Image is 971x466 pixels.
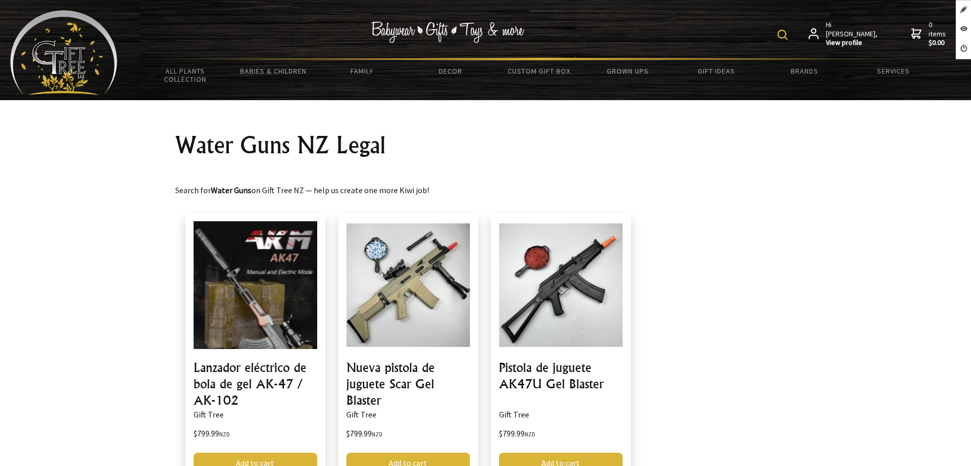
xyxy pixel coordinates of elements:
a: Services [849,60,937,82]
img: Babyware - Gifts - Toys and more... [10,10,117,95]
a: Babies & Children [229,60,318,82]
a: Hi [PERSON_NAME],View profile [809,20,879,48]
strong: Water Guns [211,185,251,195]
a: Decor [406,60,494,82]
a: Custom Gift Box [495,60,583,82]
strong: $0.00 [929,38,948,48]
a: Grown Ups [583,60,672,82]
img: product search [777,30,788,40]
a: Family [318,60,406,82]
img: Babywear - Gifts - Toys & more [371,21,524,43]
a: 0 items$0.00 [911,20,948,48]
p: Search for on Gift Tree NZ — help us create one more Kiwi job! [175,172,796,196]
a: Brands [761,60,849,82]
a: All Plants Collection [141,60,229,90]
strong: View profile [826,38,879,48]
a: Gift Ideas [672,60,760,82]
span: Hi [PERSON_NAME], [826,20,879,48]
h1: Water Guns NZ Legal [175,133,796,157]
span: 0 items [929,20,948,48]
